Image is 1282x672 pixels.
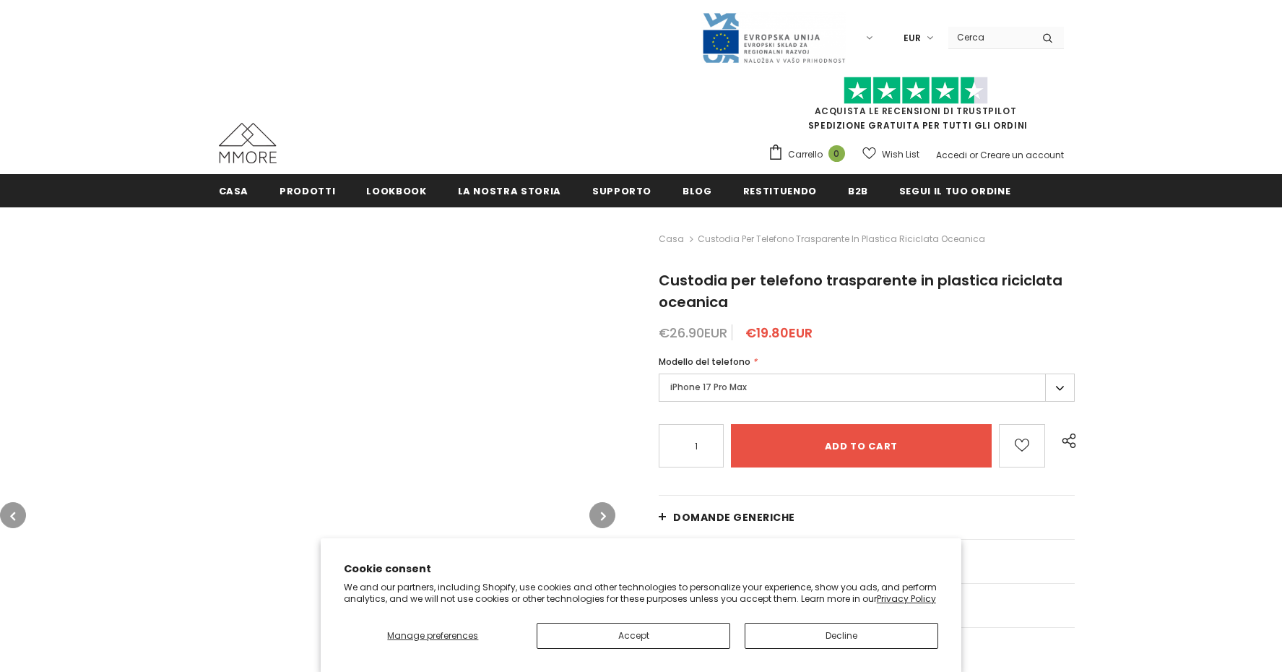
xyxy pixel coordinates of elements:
[458,184,561,198] span: La nostra storia
[848,174,868,207] a: B2B
[659,231,684,248] a: Casa
[659,324,727,342] span: €26.90EUR
[592,184,651,198] span: supporto
[366,174,426,207] a: Lookbook
[848,184,868,198] span: B2B
[882,147,919,162] span: Wish List
[768,144,852,165] a: Carrello 0
[828,145,845,162] span: 0
[344,582,939,604] p: We and our partners, including Shopify, use cookies and other technologies to personalize your ex...
[219,123,277,163] img: Casi MMORE
[659,356,750,368] span: Modello del telefono
[366,184,426,198] span: Lookbook
[980,149,1064,161] a: Creare un account
[683,174,712,207] a: Blog
[743,184,817,198] span: Restituendo
[683,184,712,198] span: Blog
[701,31,846,43] a: Javni Razpis
[844,77,988,105] img: Fidati di Pilot Stars
[344,561,939,577] h2: Cookie consent
[387,629,478,642] span: Manage preferences
[219,184,249,198] span: Casa
[877,593,936,605] a: Privacy Policy
[537,623,730,649] button: Accept
[948,27,1031,48] input: Search Site
[344,623,522,649] button: Manage preferences
[743,174,817,207] a: Restituendo
[219,174,249,207] a: Casa
[280,174,335,207] a: Prodotti
[280,184,335,198] span: Prodotti
[899,184,1010,198] span: Segui il tuo ordine
[458,174,561,207] a: La nostra storia
[899,174,1010,207] a: Segui il tuo ordine
[659,374,1075,402] label: iPhone 17 Pro Max
[659,496,1075,539] a: Domande generiche
[862,142,919,167] a: Wish List
[904,31,921,46] span: EUR
[745,623,938,649] button: Decline
[815,105,1017,117] a: Acquista le recensioni di TrustPilot
[936,149,967,161] a: Accedi
[788,147,823,162] span: Carrello
[701,12,846,64] img: Javni Razpis
[745,324,813,342] span: €19.80EUR
[768,83,1064,132] span: SPEDIZIONE GRATUITA PER TUTTI GLI ORDINI
[659,270,1062,312] span: Custodia per telefono trasparente in plastica riciclata oceanica
[698,231,985,248] span: Custodia per telefono trasparente in plastica riciclata oceanica
[592,174,651,207] a: supporto
[673,510,795,525] span: Domande generiche
[731,424,992,468] input: Add to cart
[969,149,978,161] span: or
